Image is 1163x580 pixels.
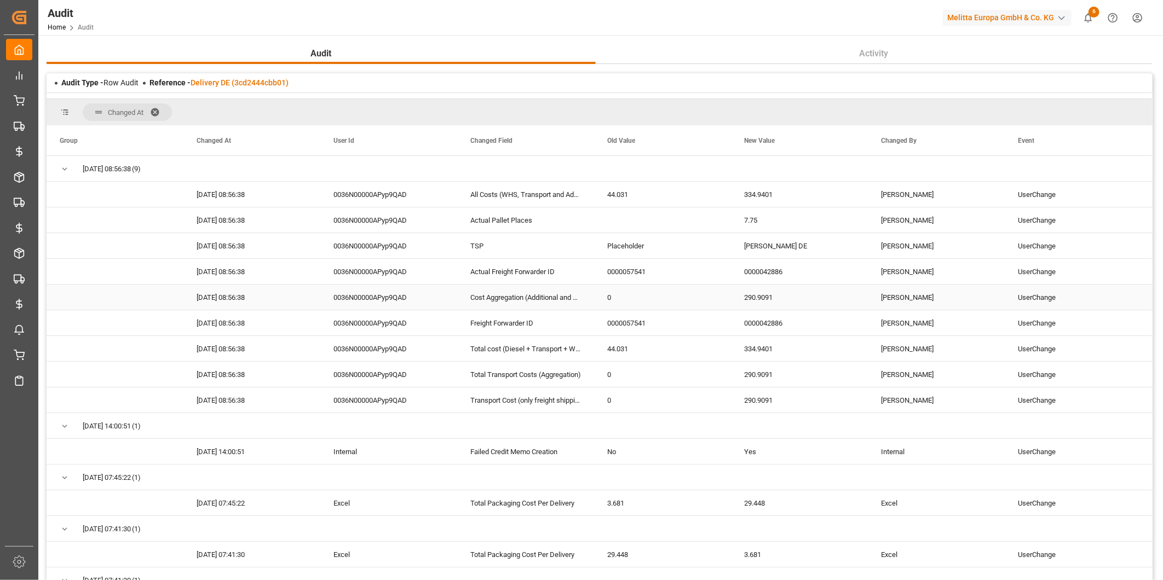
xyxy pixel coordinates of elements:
[1089,7,1099,18] span: 6
[594,285,731,310] div: 0
[1005,490,1142,515] div: UserChange
[61,77,139,89] div: Row Audit
[731,207,868,233] div: 7.75
[320,233,457,258] div: 0036N00000APyp9QAD
[868,362,1005,387] div: [PERSON_NAME]
[320,362,457,387] div: 0036N00000APyp9QAD
[132,517,141,542] span: (1)
[1005,207,1142,233] div: UserChange
[1005,233,1142,258] div: UserChange
[855,47,893,60] span: Activity
[594,259,731,284] div: 0000057541
[197,137,231,144] span: Changed At
[1005,182,1142,207] div: UserChange
[868,542,1005,567] div: Excel
[868,336,1005,361] div: [PERSON_NAME]
[183,182,320,207] div: [DATE] 08:56:38
[83,465,131,490] span: [DATE] 07:45:22
[320,310,457,335] div: 0036N00000APyp9QAD
[594,336,731,361] div: 44.031
[320,439,457,464] div: Internal
[868,233,1005,258] div: [PERSON_NAME]
[457,182,594,207] div: All Costs (WHS, Transport and Additional Costs)
[1005,336,1142,361] div: UserChange
[731,542,868,567] div: 3.681
[1076,5,1101,30] button: show 6 new notifications
[1018,137,1034,144] span: Event
[731,336,868,361] div: 334.9401
[731,439,868,464] div: Yes
[320,259,457,284] div: 0036N00000APyp9QAD
[731,387,868,413] div: 290.9091
[594,310,731,335] div: 0000057541
[594,387,731,413] div: 0
[320,542,457,567] div: Excel
[731,490,868,515] div: 29.448
[457,336,594,361] div: Total cost (Diesel + Transport + WH)
[868,490,1005,515] div: Excel
[183,233,320,258] div: [DATE] 08:56:38
[868,207,1005,233] div: [PERSON_NAME]
[83,414,131,439] span: [DATE] 14:00:51
[868,259,1005,284] div: [PERSON_NAME]
[320,182,457,207] div: 0036N00000APyp9QAD
[943,10,1072,26] div: Melitta Europa GmbH & Co. KG
[320,336,457,361] div: 0036N00000APyp9QAD
[594,490,731,515] div: 3.681
[457,362,594,387] div: Total Transport Costs (Aggregation)
[1005,362,1142,387] div: UserChange
[61,78,103,87] span: Audit Type -
[183,310,320,335] div: [DATE] 08:56:38
[457,439,594,464] div: Failed Credit Memo Creation
[607,137,635,144] span: Old Value
[731,285,868,310] div: 290.9091
[333,137,354,144] span: User Id
[1101,5,1125,30] button: Help Center
[183,207,320,233] div: [DATE] 08:56:38
[132,465,141,490] span: (1)
[731,310,868,335] div: 0000042886
[594,182,731,207] div: 44.031
[594,542,731,567] div: 29.448
[731,233,868,258] div: [PERSON_NAME] DE
[457,233,594,258] div: TSP
[320,207,457,233] div: 0036N00000APyp9QAD
[108,108,143,117] span: Changed At
[731,259,868,284] div: 0000042886
[457,490,594,515] div: Total Packaging Cost Per Delivery
[183,362,320,387] div: [DATE] 08:56:38
[1005,285,1142,310] div: UserChange
[457,542,594,567] div: Total Packaging Cost Per Delivery
[1005,259,1142,284] div: UserChange
[320,285,457,310] div: 0036N00000APyp9QAD
[744,137,775,144] span: New Value
[320,387,457,413] div: 0036N00000APyp9QAD
[1005,439,1142,464] div: UserChange
[470,137,513,144] span: Changed Field
[183,490,320,515] div: [DATE] 07:45:22
[881,137,917,144] span: Changed By
[132,156,141,182] span: (9)
[183,439,320,464] div: [DATE] 14:00:51
[191,78,289,87] a: Delivery DE (3cd2444cbb01)
[48,24,66,31] a: Home
[868,387,1005,413] div: [PERSON_NAME]
[868,182,1005,207] div: [PERSON_NAME]
[731,362,868,387] div: 290.9091
[149,78,289,87] span: Reference -
[868,310,1005,335] div: [PERSON_NAME]
[83,156,131,182] span: [DATE] 08:56:38
[594,362,731,387] div: 0
[60,137,78,144] span: Group
[457,285,594,310] div: Cost Aggregation (Additional and Transport Costs)
[320,490,457,515] div: Excel
[183,387,320,413] div: [DATE] 08:56:38
[48,5,94,21] div: Audit
[596,43,1153,64] button: Activity
[594,439,731,464] div: No
[457,310,594,335] div: Freight Forwarder ID
[83,517,131,542] span: [DATE] 07:41:30
[183,542,320,567] div: [DATE] 07:41:30
[457,259,594,284] div: Actual Freight Forwarder ID
[457,207,594,233] div: Actual Pallet Places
